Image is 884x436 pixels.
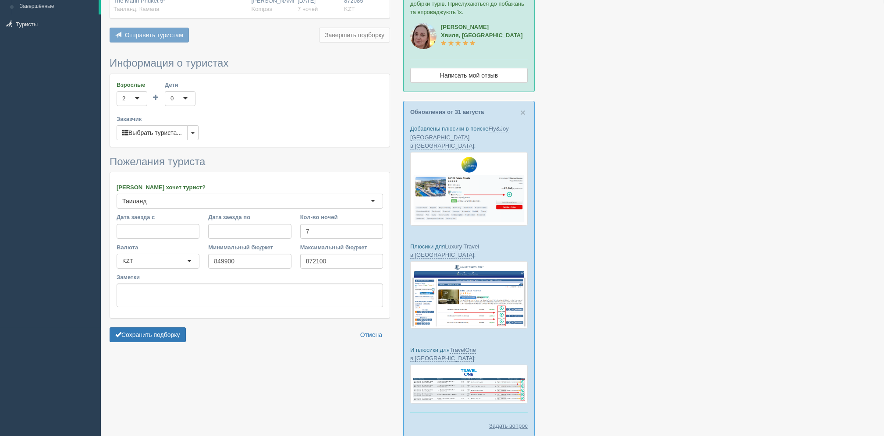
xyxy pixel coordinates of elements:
[410,243,479,259] a: Luxury Travel в [GEOGRAPHIC_DATA]
[110,28,189,43] button: Отправить туристам
[117,125,188,140] button: Выбрать туриста...
[252,6,273,12] span: Kompas
[208,243,291,252] label: Минимальный бюджет
[125,32,183,39] span: Отправить туристам
[344,6,355,12] span: KZT
[110,327,186,342] button: Сохранить подборку
[110,156,205,167] span: Пожелания туриста
[355,327,388,342] a: Отмена
[410,347,476,362] a: TravelOne в [GEOGRAPHIC_DATA]
[208,213,291,221] label: Дата заезда по
[489,422,528,430] a: Задать вопрос
[117,213,199,221] label: Дата заезда с
[520,107,525,117] span: ×
[300,224,383,239] input: 7-10 или 7,10,14
[117,273,383,281] label: Заметки
[122,257,133,266] div: KZT
[410,346,528,362] p: И плюсики для :
[410,125,509,149] a: Fly&Joy [GEOGRAPHIC_DATA] в [GEOGRAPHIC_DATA]
[410,152,528,226] img: fly-joy-de-proposal-crm-for-travel-agency.png
[410,124,528,149] p: Добавлены плюсики в поиске :
[441,24,523,47] a: [PERSON_NAME]Хвиля, [GEOGRAPHIC_DATA]
[117,81,147,89] label: Взрослые
[410,109,484,115] a: Обновления от 31 августа
[170,94,174,103] div: 0
[114,6,159,12] span: Таиланд, Камала
[410,365,528,404] img: travel-one-%D0%BF%D1%96%D0%B4%D0%B1%D1%96%D1%80%D0%BA%D0%B0-%D1%81%D1%80%D0%BC-%D0%B4%D0%BB%D1%8F...
[410,242,528,259] p: Плюсики для :
[117,243,199,252] label: Валюта
[122,94,125,103] div: 2
[300,213,383,221] label: Кол-во ночей
[410,68,528,83] a: Написать мой отзыв
[520,108,525,117] button: Close
[300,243,383,252] label: Максимальный бюджет
[298,6,318,12] span: 7 ночей
[110,57,390,69] h3: Информация о туристах
[117,115,383,123] label: Заказчик
[165,81,195,89] label: Дети
[117,183,383,191] label: [PERSON_NAME] хочет турист?
[410,261,528,329] img: luxury-travel-%D0%BF%D0%BE%D0%B4%D0%B1%D0%BE%D1%80%D0%BA%D0%B0-%D1%81%D1%80%D0%BC-%D0%B4%D0%BB%D1...
[319,28,390,43] button: Завершить подборку
[122,197,146,206] div: Таиланд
